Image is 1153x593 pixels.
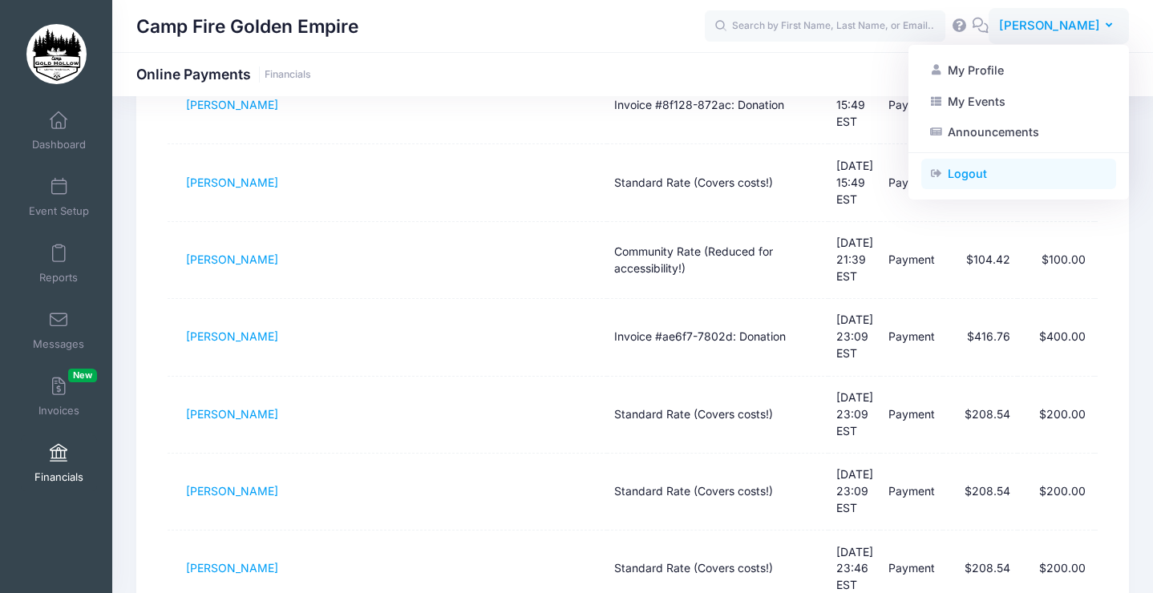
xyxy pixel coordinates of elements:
[607,299,828,376] td: Invoice #ae6f7-7802d: Donation
[828,222,881,299] td: [DATE] 21:39 EST
[186,561,278,575] a: [PERSON_NAME]
[921,117,1116,147] a: Announcements
[186,407,278,421] a: [PERSON_NAME]
[828,67,881,144] td: [DATE] 15:49 EST
[880,454,943,530] td: Payment
[705,10,945,42] input: Search by First Name, Last Name, or Email...
[999,17,1100,34] span: [PERSON_NAME]
[186,484,278,498] a: [PERSON_NAME]
[136,66,311,83] h1: Online Payments
[943,299,1018,376] td: $416.76
[607,222,828,299] td: Community Rate (Reduced for accessibility!)
[186,252,278,266] a: [PERSON_NAME]
[68,369,97,382] span: New
[29,204,89,218] span: Event Setup
[186,329,278,343] a: [PERSON_NAME]
[136,8,358,45] h1: Camp Fire Golden Empire
[921,55,1116,86] a: My Profile
[989,8,1129,45] button: [PERSON_NAME]
[1017,222,1094,299] td: $100.00
[38,404,79,418] span: Invoices
[21,236,97,292] a: Reports
[607,454,828,530] td: Standard Rate (Covers costs!)
[828,144,881,221] td: [DATE] 15:49 EST
[32,138,86,151] span: Dashboard
[921,159,1116,189] a: Logout
[1017,454,1094,530] td: $200.00
[880,67,943,144] td: Payment
[1017,299,1094,376] td: $400.00
[828,454,881,530] td: [DATE] 23:09 EST
[39,271,78,284] span: Reports
[943,454,1018,530] td: $208.54
[880,144,943,221] td: Payment
[880,299,943,376] td: Payment
[607,67,828,144] td: Invoice #8f128-872ac: Donation
[607,377,828,454] td: Standard Rate (Covers costs!)
[33,337,84,351] span: Messages
[880,222,943,299] td: Payment
[921,86,1116,116] a: My Events
[186,175,278,189] a: [PERSON_NAME]
[26,24,87,84] img: Camp Fire Golden Empire
[21,169,97,225] a: Event Setup
[21,369,97,425] a: InvoicesNew
[21,302,97,358] a: Messages
[186,98,278,111] a: [PERSON_NAME]
[265,69,311,81] a: Financials
[828,299,881,376] td: [DATE] 23:09 EST
[1017,377,1094,454] td: $200.00
[943,377,1018,454] td: $208.54
[21,103,97,159] a: Dashboard
[880,377,943,454] td: Payment
[828,377,881,454] td: [DATE] 23:09 EST
[21,435,97,491] a: Financials
[34,470,83,484] span: Financials
[943,222,1018,299] td: $104.42
[607,144,828,221] td: Standard Rate (Covers costs!)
